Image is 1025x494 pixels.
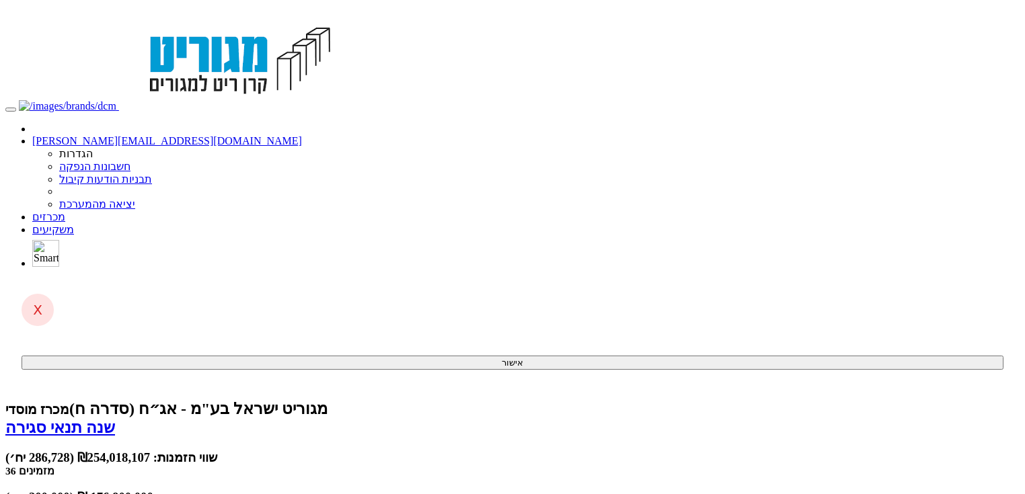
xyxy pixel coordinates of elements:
[19,100,116,112] img: /images/brands/dcm
[5,450,1020,465] div: שווי הזמנות: ₪254,018,107 (286,728 יח׳)
[33,302,42,318] span: X
[59,198,135,210] a: יציאה מהמערכת
[32,211,65,222] a: מכרזים
[119,5,338,110] img: Auction Logo
[5,465,54,477] small: 36 מזמינים
[5,402,69,417] small: מכרז מוסדי
[5,419,115,436] a: שנה תנאי סגירה
[59,173,152,185] a: תבניות הודעות קיבול
[59,161,130,172] a: חשבונות הנפקה
[22,356,1003,370] button: אישור
[59,147,1020,160] li: הגדרות
[32,135,302,147] a: [PERSON_NAME][EMAIL_ADDRESS][DOMAIN_NAME]
[5,399,1020,418] div: מגוריט ישראל בע"מ - אג״ח (סדרה ח) - הנפקה לציבור
[32,224,74,235] a: משקיעים
[32,240,59,267] img: SmartBull Logo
